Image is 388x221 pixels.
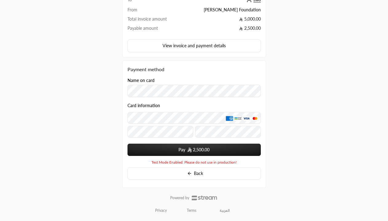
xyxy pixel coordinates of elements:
td: 2,500.00 [182,25,261,34]
button: View invoice and payment details [127,39,261,52]
legend: Card information [127,103,160,108]
button: Back [127,167,261,180]
p: Powered by [170,196,189,200]
span: Back [194,171,203,176]
span: Test Mode Enabled: Please do not use in production! [151,160,237,165]
a: Terms [187,208,196,213]
div: Payment method [127,66,261,73]
td: 5,000.00 [182,16,261,25]
a: العربية [216,205,233,216]
img: MasterCard [251,116,259,121]
img: Visa [243,116,250,121]
label: Name on card [127,78,155,83]
a: Privacy [155,208,167,213]
img: MADA [234,116,241,121]
input: CVC [195,126,261,138]
input: Credit Card [127,112,261,124]
td: Total invoice amount [127,16,182,25]
td: From [127,7,182,16]
td: Payable amount [127,25,182,34]
img: SAR [187,147,192,152]
span: 2,500.00 [193,147,210,153]
input: Expiry date [127,126,193,138]
td: [PERSON_NAME] Foundation [182,7,261,16]
button: Pay SAR2,500.00 [127,144,261,156]
img: AMEX [226,116,233,121]
div: Name on card [127,78,261,97]
div: Card information [127,103,261,140]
